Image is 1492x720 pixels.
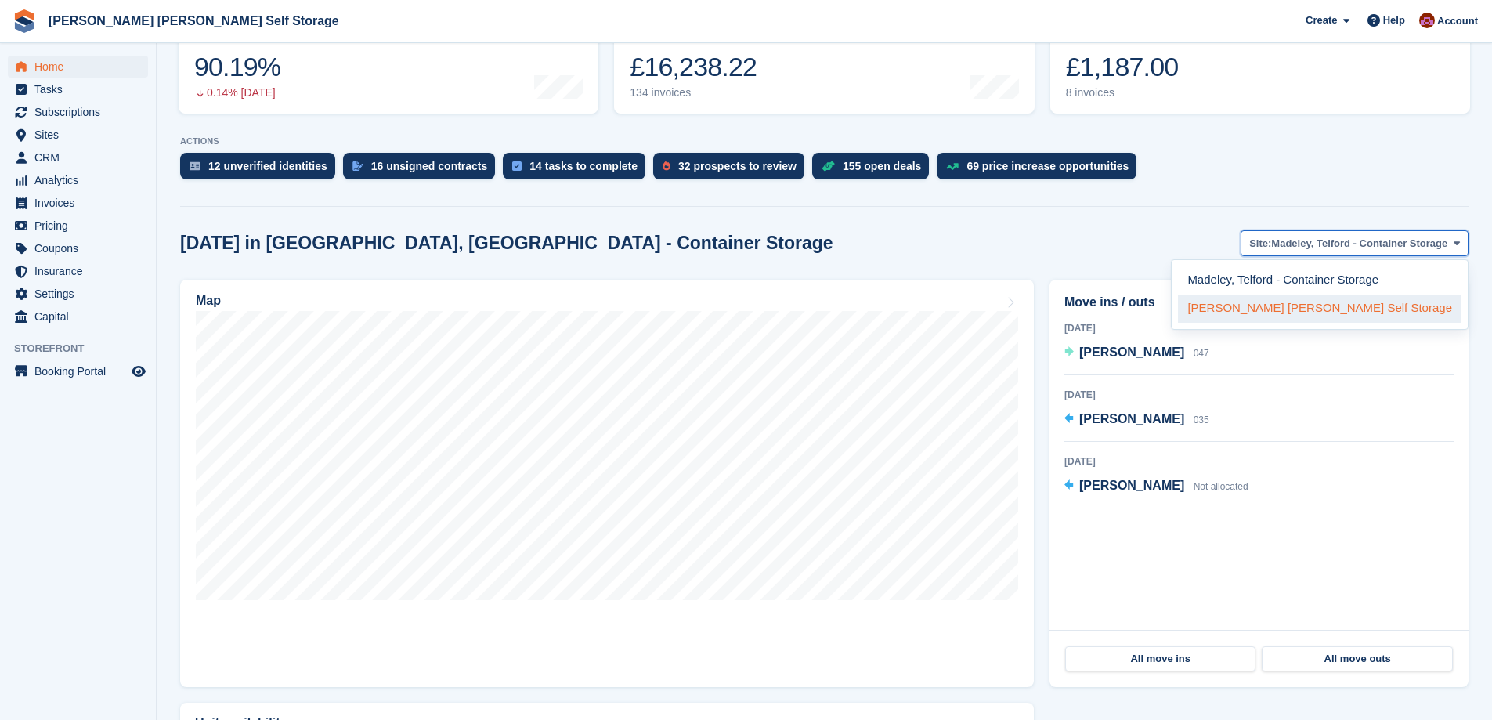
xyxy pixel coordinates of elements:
[371,160,488,172] div: 16 unsigned contracts
[1194,414,1209,425] span: 035
[42,8,345,34] a: [PERSON_NAME] [PERSON_NAME] Self Storage
[180,136,1469,147] p: ACTIONS
[630,86,757,99] div: 134 invoices
[34,306,128,327] span: Capital
[180,153,343,187] a: 12 unverified identities
[1178,295,1461,323] a: [PERSON_NAME] [PERSON_NAME] Self Storage
[34,260,128,282] span: Insurance
[8,306,148,327] a: menu
[1194,348,1209,359] span: 047
[8,215,148,237] a: menu
[13,9,36,33] img: stora-icon-8386f47178a22dfd0bd8f6a31ec36ba5ce8667c1dd55bd0f319d3a0aa187defe.svg
[179,14,598,114] a: Occupancy 90.19% 0.14% [DATE]
[34,147,128,168] span: CRM
[529,160,638,172] div: 14 tasks to complete
[34,78,128,100] span: Tasks
[8,101,148,123] a: menu
[34,169,128,191] span: Analytics
[512,161,522,171] img: task-75834270c22a3079a89374b754ae025e5fb1db73e45f91037f5363f120a921f8.svg
[8,260,148,282] a: menu
[8,56,148,78] a: menu
[663,161,670,171] img: prospect-51fa495bee0391a8d652442698ab0144808aea92771e9ea1ae160a38d050c398.svg
[8,147,148,168] a: menu
[14,341,156,356] span: Storefront
[1064,293,1454,312] h2: Move ins / outs
[822,161,835,172] img: deal-1b604bf984904fb50ccaf53a9ad4b4a5d6e5aea283cecdc64d6e3604feb123c2.svg
[190,161,200,171] img: verify_identity-adf6edd0f0f0b5bbfe63781bf79b02c33cf7c696d77639b501bdc392416b5a36.svg
[1065,646,1255,671] a: All move ins
[1066,51,1179,83] div: £1,187.00
[1419,13,1435,28] img: Ben Spickernell
[1262,646,1452,671] a: All move outs
[1064,343,1209,364] a: [PERSON_NAME] 047
[1064,321,1454,335] div: [DATE]
[8,169,148,191] a: menu
[1064,410,1209,430] a: [PERSON_NAME] 035
[1079,412,1184,425] span: [PERSON_NAME]
[34,360,128,382] span: Booking Portal
[34,215,128,237] span: Pricing
[194,51,280,83] div: 90.19%
[843,160,921,172] div: 155 open deals
[343,153,504,187] a: 16 unsigned contracts
[630,51,757,83] div: £16,238.22
[34,237,128,259] span: Coupons
[1437,13,1478,29] span: Account
[1249,236,1271,251] span: Site:
[8,124,148,146] a: menu
[1064,454,1454,469] div: [DATE]
[129,362,148,381] a: Preview store
[1079,479,1184,492] span: [PERSON_NAME]
[8,192,148,214] a: menu
[180,233,833,254] h2: [DATE] in [GEOGRAPHIC_DATA], [GEOGRAPHIC_DATA] - Container Storage
[1064,388,1454,402] div: [DATE]
[8,283,148,305] a: menu
[1178,266,1461,295] a: Madeley, Telford - Container Storage
[812,153,937,187] a: 155 open deals
[8,360,148,382] a: menu
[503,153,653,187] a: 14 tasks to complete
[34,101,128,123] span: Subscriptions
[180,280,1034,687] a: Map
[34,124,128,146] span: Sites
[34,56,128,78] span: Home
[937,153,1144,187] a: 69 price increase opportunities
[1194,481,1248,492] span: Not allocated
[614,14,1034,114] a: Month-to-date sales £16,238.22 134 invoices
[352,161,363,171] img: contract_signature_icon-13c848040528278c33f63329250d36e43548de30e8caae1d1a13099fd9432cc5.svg
[678,160,797,172] div: 32 prospects to review
[34,283,128,305] span: Settings
[1064,476,1248,497] a: [PERSON_NAME] Not allocated
[946,163,959,170] img: price_increase_opportunities-93ffe204e8149a01c8c9dc8f82e8f89637d9d84a8eef4429ea346261dce0b2c0.svg
[8,78,148,100] a: menu
[196,294,221,308] h2: Map
[194,86,280,99] div: 0.14% [DATE]
[1079,346,1184,359] span: [PERSON_NAME]
[34,192,128,214] span: Invoices
[208,160,327,172] div: 12 unverified identities
[1383,13,1405,28] span: Help
[1271,236,1447,251] span: Madeley, Telford - Container Storage
[1306,13,1337,28] span: Create
[653,153,812,187] a: 32 prospects to review
[966,160,1129,172] div: 69 price increase opportunities
[1241,230,1469,256] button: Site: Madeley, Telford - Container Storage
[8,237,148,259] a: menu
[1050,14,1470,114] a: Awaiting payment £1,187.00 8 invoices
[1066,86,1179,99] div: 8 invoices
